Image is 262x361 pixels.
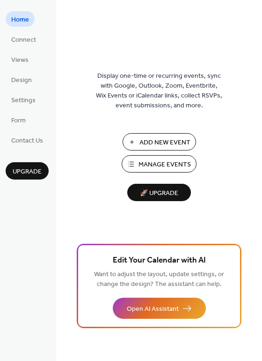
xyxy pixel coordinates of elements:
[6,112,31,128] a: Form
[11,15,29,25] span: Home
[6,92,41,107] a: Settings
[6,132,49,148] a: Contact Us
[11,136,43,146] span: Contact Us
[139,138,190,148] span: Add New Event
[6,11,35,27] a: Home
[6,31,42,47] a: Connect
[94,268,224,291] span: Want to adjust the layout, update settings, or change the design? The assistant can help.
[11,96,36,105] span: Settings
[11,116,26,126] span: Form
[113,298,206,319] button: Open AI Assistant
[6,162,49,180] button: Upgrade
[113,254,206,267] span: Edit Your Calendar with AI
[11,55,29,65] span: Views
[123,133,196,150] button: Add New Event
[6,52,34,67] a: Views
[138,160,191,170] span: Manage Events
[96,71,222,111] span: Display one-time or recurring events, sync with Google, Outlook, Zoom, Eventbrite, Wix Events or ...
[11,75,32,85] span: Design
[11,35,36,45] span: Connect
[6,72,37,87] a: Design
[127,184,191,201] button: 🚀 Upgrade
[127,304,179,314] span: Open AI Assistant
[133,187,185,200] span: 🚀 Upgrade
[122,155,196,173] button: Manage Events
[13,167,42,177] span: Upgrade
